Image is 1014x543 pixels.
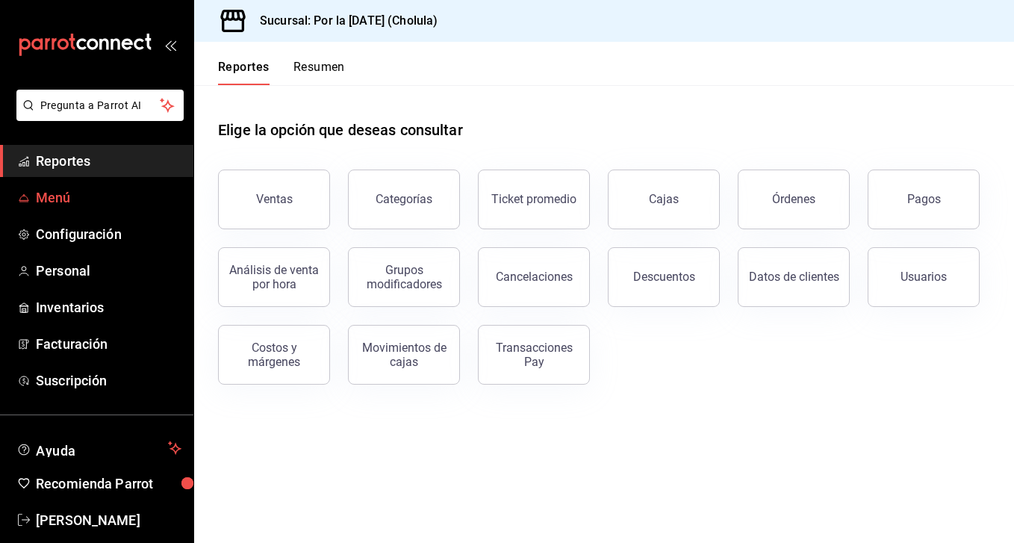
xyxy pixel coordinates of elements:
button: Cancelaciones [478,247,590,307]
span: Menú [36,187,181,208]
div: Costos y márgenes [228,341,320,369]
button: Pregunta a Parrot AI [16,90,184,121]
h3: Sucursal: Por la [DATE] (Cholula) [248,12,438,30]
button: Movimientos de cajas [348,325,460,385]
div: Usuarios [901,270,947,284]
a: Cajas [608,170,720,229]
div: Transacciones Pay [488,341,580,369]
button: Grupos modificadores [348,247,460,307]
div: Análisis de venta por hora [228,263,320,291]
h1: Elige la opción que deseas consultar [218,119,463,141]
a: Pregunta a Parrot AI [10,108,184,124]
button: Órdenes [738,170,850,229]
button: Análisis de venta por hora [218,247,330,307]
span: Pregunta a Parrot AI [40,98,161,114]
span: Inventarios [36,297,181,317]
div: Ticket promedio [491,192,576,206]
div: Movimientos de cajas [358,341,450,369]
span: Personal [36,261,181,281]
button: Resumen [293,60,345,85]
div: Ventas [256,192,293,206]
span: Reportes [36,151,181,171]
div: Grupos modificadores [358,263,450,291]
button: Categorías [348,170,460,229]
span: Suscripción [36,370,181,391]
span: Ayuda [36,439,162,457]
button: Costos y márgenes [218,325,330,385]
button: Descuentos [608,247,720,307]
button: Pagos [868,170,980,229]
span: Facturación [36,334,181,354]
div: Cajas [649,190,679,208]
div: Órdenes [772,192,815,206]
button: Ticket promedio [478,170,590,229]
button: Usuarios [868,247,980,307]
div: Datos de clientes [749,270,839,284]
button: Datos de clientes [738,247,850,307]
span: Recomienda Parrot [36,474,181,494]
div: navigation tabs [218,60,345,85]
div: Pagos [907,192,941,206]
div: Descuentos [633,270,695,284]
div: Categorías [376,192,432,206]
button: Reportes [218,60,270,85]
button: open_drawer_menu [164,39,176,51]
div: Cancelaciones [496,270,573,284]
button: Transacciones Pay [478,325,590,385]
span: [PERSON_NAME] [36,510,181,530]
button: Ventas [218,170,330,229]
span: Configuración [36,224,181,244]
